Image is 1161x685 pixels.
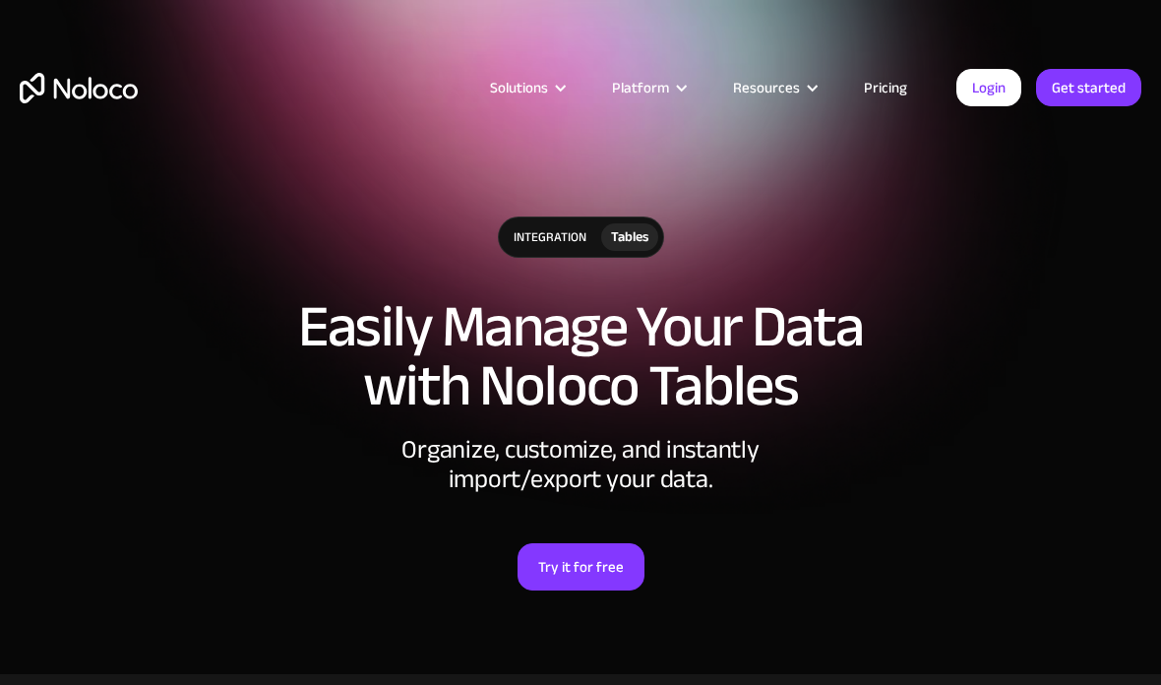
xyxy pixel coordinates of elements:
a: Try it for free [518,543,644,591]
div: Solutions [465,75,587,100]
div: Organize, customize, and instantly import/export your data. [285,435,876,494]
div: Try it for free [538,554,624,580]
div: integration [499,218,601,257]
div: Tables [611,226,648,248]
div: Resources [733,75,800,100]
div: Resources [708,75,839,100]
a: Pricing [839,75,932,100]
a: home [20,73,138,103]
div: Solutions [490,75,548,100]
h1: Easily Manage Your Data with Noloco Tables [20,297,1141,415]
a: Get started [1036,69,1141,106]
a: Login [956,69,1021,106]
div: Platform [587,75,708,100]
div: Platform [612,75,669,100]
